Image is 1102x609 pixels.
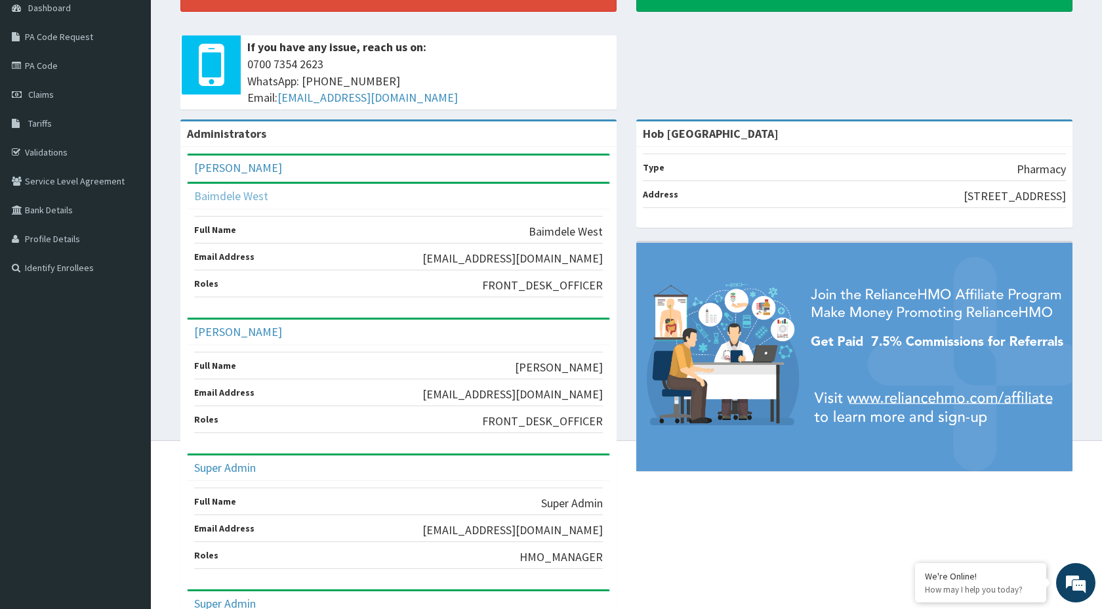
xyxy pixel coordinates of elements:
[194,387,255,398] b: Email Address
[7,358,250,404] textarea: Type your message and hit 'Enter'
[28,2,71,14] span: Dashboard
[925,584,1036,595] p: How may I help you today?
[24,66,53,98] img: d_794563401_company_1708531726252_794563401
[194,522,255,534] b: Email Address
[194,188,268,203] a: Baimdele West
[68,73,220,91] div: Chat with us now
[643,161,664,173] b: Type
[636,243,1072,471] img: provider-team-banner.png
[482,413,603,430] p: FRONT_DESK_OFFICER
[925,570,1036,582] div: We're Online!
[482,277,603,294] p: FRONT_DESK_OFFICER
[194,160,282,175] a: [PERSON_NAME]
[76,165,181,298] span: We're online!
[1017,161,1066,178] p: Pharmacy
[541,495,603,512] p: Super Admin
[28,117,52,129] span: Tariffs
[194,251,255,262] b: Email Address
[520,549,603,566] p: HMO_MANAGER
[194,549,218,561] b: Roles
[194,460,256,475] a: Super Admin
[194,360,236,371] b: Full Name
[643,126,779,141] strong: Hob [GEOGRAPHIC_DATA]
[247,56,610,106] span: 0700 7354 2623 WhatsApp: [PHONE_NUMBER] Email:
[247,39,426,54] b: If you have any issue, reach us on:
[422,522,603,539] p: [EMAIL_ADDRESS][DOMAIN_NAME]
[529,223,603,240] p: Baimdele West
[643,188,678,200] b: Address
[194,495,236,507] b: Full Name
[194,324,282,339] a: [PERSON_NAME]
[194,413,218,425] b: Roles
[187,126,266,141] b: Administrators
[277,90,458,105] a: [EMAIL_ADDRESS][DOMAIN_NAME]
[194,224,236,236] b: Full Name
[194,278,218,289] b: Roles
[28,89,54,100] span: Claims
[964,188,1066,205] p: [STREET_ADDRESS]
[215,7,247,38] div: Minimize live chat window
[422,250,603,267] p: [EMAIL_ADDRESS][DOMAIN_NAME]
[422,386,603,403] p: [EMAIL_ADDRESS][DOMAIN_NAME]
[515,359,603,376] p: [PERSON_NAME]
